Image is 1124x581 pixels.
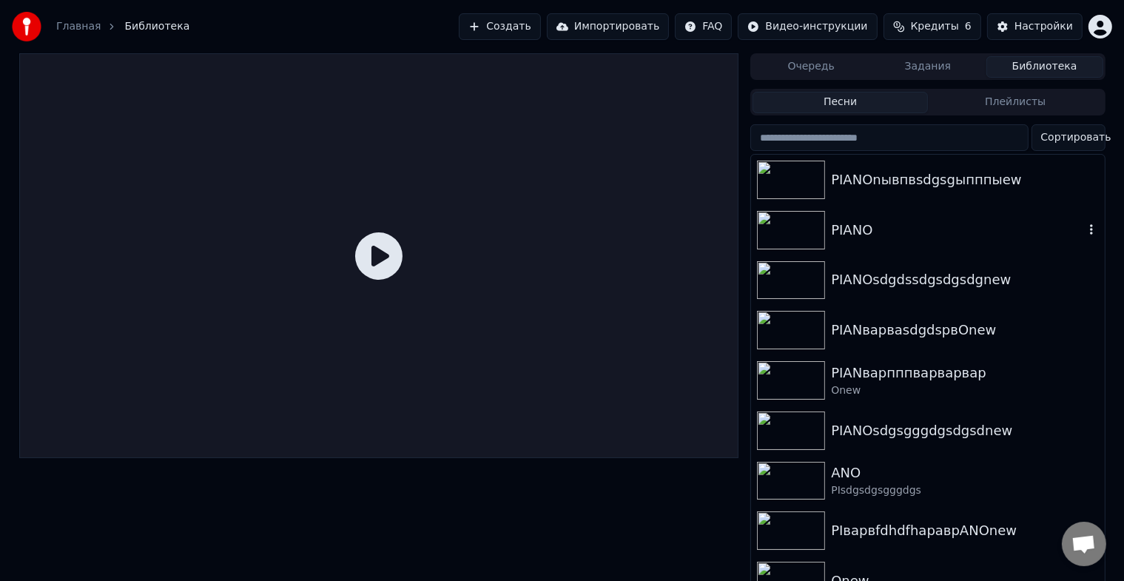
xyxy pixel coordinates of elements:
[831,269,1098,290] div: PIANOsdgdssdgsdgsdgnew
[675,13,732,40] button: FAQ
[547,13,670,40] button: Импортировать
[928,92,1103,113] button: Плейлисты
[56,19,189,34] nav: breadcrumb
[831,420,1098,441] div: PIANOsdgsgggdgsdgsdnew
[831,320,1098,340] div: PIANварваsdgdsрвOnew
[831,383,1098,398] div: Onew
[1014,19,1073,34] div: Настройки
[753,56,869,78] button: Очередь
[965,19,972,34] span: 6
[738,13,877,40] button: Видео-инструкции
[869,56,986,78] button: Задания
[911,19,959,34] span: Кредиты
[831,169,1098,190] div: PIANOnывпвsdgsgыпппыew
[1062,522,1106,566] div: Открытый чат
[56,19,101,34] a: Главная
[987,13,1083,40] button: Настройки
[831,363,1098,383] div: PIANварпппварварвар
[753,92,928,113] button: Песни
[831,520,1098,541] div: PIварвfdhdfhараврANOnew
[986,56,1103,78] button: Библиотека
[124,19,189,34] span: Библиотека
[831,483,1098,498] div: PIsdgsdgsgggdgs
[884,13,981,40] button: Кредиты6
[831,463,1098,483] div: ANO
[12,12,41,41] img: youka
[459,13,540,40] button: Создать
[1041,130,1111,145] span: Сортировать
[831,220,1083,241] div: PIANO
